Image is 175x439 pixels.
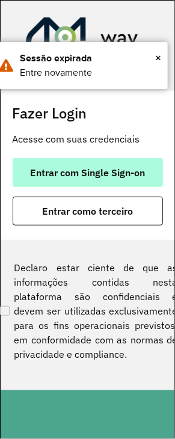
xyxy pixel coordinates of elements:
[42,206,133,216] span: Entrar como terceiro
[30,168,145,177] span: Entrar com Single Sign-on
[26,17,150,75] img: Roteirizador AmbevTech
[13,197,163,226] button: button
[13,158,163,187] button: button
[155,49,161,67] button: Close
[20,66,159,80] div: Entre novamente
[13,105,163,123] h2: Fazer Login
[155,49,161,67] span: ×
[13,132,163,146] p: Acesse com suas credenciais
[20,51,159,66] div: Sessão expirada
